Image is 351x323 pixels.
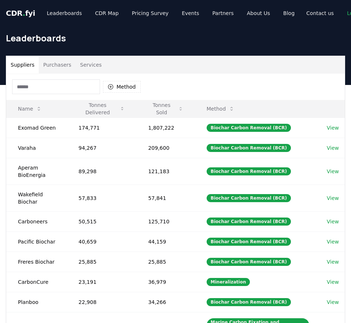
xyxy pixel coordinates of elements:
td: 25,885 [136,252,195,272]
td: 22,908 [67,292,136,312]
td: 57,833 [67,185,136,211]
a: Pricing Survey [126,7,174,20]
div: Biochar Carbon Removal (BCR) [207,144,291,152]
div: Biochar Carbon Removal (BCR) [207,298,291,306]
a: Contact us [300,7,340,20]
td: 121,183 [136,158,195,185]
button: Method [103,81,141,93]
h1: Leaderboards [6,32,345,44]
td: Varaha [6,138,67,158]
td: 174,771 [67,118,136,138]
a: View [327,258,339,266]
td: 34,266 [136,292,195,312]
a: CDR.fyi [6,8,35,18]
div: Mineralization [207,278,250,286]
span: . [23,9,25,18]
button: Services [76,56,106,74]
td: Planboo [6,292,67,312]
div: Biochar Carbon Removal (BCR) [207,258,291,266]
a: View [327,168,339,175]
td: 57,841 [136,185,195,211]
a: View [327,194,339,202]
button: Suppliers [6,56,39,74]
button: Tonnes Delivered [73,101,130,116]
button: Name [12,101,48,116]
button: Purchasers [39,56,76,74]
td: Pacific Biochar [6,231,67,252]
nav: Main [41,7,300,20]
button: Tonnes Sold [142,101,189,116]
button: Method [201,101,241,116]
div: Biochar Carbon Removal (BCR) [207,218,291,226]
div: Biochar Carbon Removal (BCR) [207,167,291,175]
td: Exomad Green [6,118,67,138]
a: View [327,124,339,131]
a: Blog [277,7,300,20]
td: 23,191 [67,272,136,292]
div: Biochar Carbon Removal (BCR) [207,124,291,132]
span: CDR fyi [6,9,35,18]
td: 50,515 [67,211,136,231]
a: View [327,278,339,286]
div: Biochar Carbon Removal (BCR) [207,238,291,246]
a: View [327,218,339,225]
td: 1,807,222 [136,118,195,138]
td: 94,267 [67,138,136,158]
div: Biochar Carbon Removal (BCR) [207,194,291,202]
td: CarbonCure [6,272,67,292]
td: 209,600 [136,138,195,158]
a: CDR Map [89,7,125,20]
td: 25,885 [67,252,136,272]
td: Carboneers [6,211,67,231]
a: Partners [207,7,240,20]
a: About Us [241,7,276,20]
td: Freres Biochar [6,252,67,272]
a: View [327,298,339,306]
td: 40,659 [67,231,136,252]
td: Aperam BioEnergia [6,158,67,185]
a: View [327,238,339,245]
a: View [327,144,339,152]
td: 36,979 [136,272,195,292]
td: 89,298 [67,158,136,185]
a: Leaderboards [41,7,88,20]
td: Wakefield Biochar [6,185,67,211]
td: 44,159 [136,231,195,252]
td: 125,710 [136,211,195,231]
a: Events [176,7,205,20]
